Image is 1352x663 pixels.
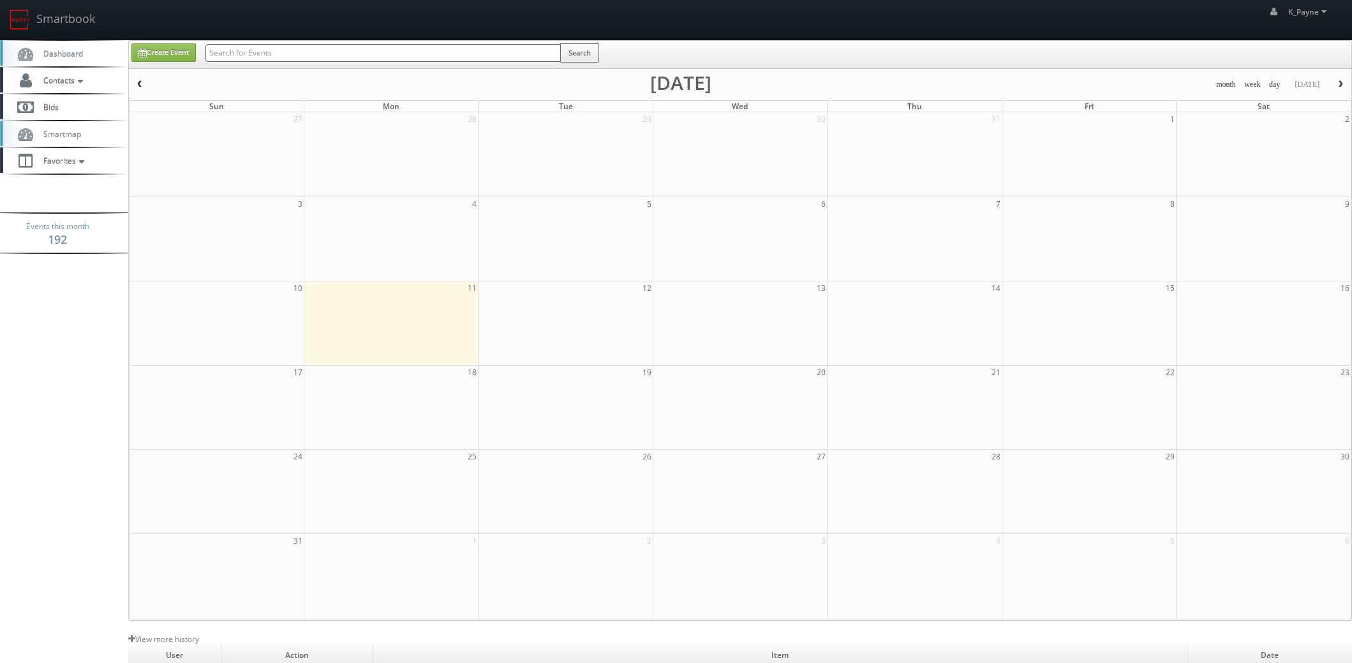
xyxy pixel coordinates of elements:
span: Contacts [37,75,86,86]
h2: [DATE] [650,77,711,89]
span: Sat [1258,101,1270,112]
button: [DATE] [1290,77,1324,93]
span: Wed [732,101,748,112]
span: 11 [466,281,478,295]
span: 28 [990,450,1002,463]
span: 20 [815,366,827,379]
span: 17 [292,366,304,379]
button: day [1265,77,1285,93]
span: 12 [641,281,653,295]
span: 23 [1339,366,1351,379]
span: 3 [297,197,304,211]
span: 2 [646,534,653,548]
span: 8 [1169,197,1176,211]
span: 30 [1339,450,1351,463]
span: 9 [1344,197,1351,211]
span: 22 [1164,366,1176,379]
span: 15 [1164,281,1176,295]
span: 4 [995,534,1002,548]
span: 31 [990,112,1002,126]
span: Thu [907,101,922,112]
span: 19 [641,366,653,379]
span: 2 [1344,112,1351,126]
span: Dashboard [37,48,83,59]
span: 24 [292,450,304,463]
span: 31 [292,534,304,548]
span: 4 [471,197,478,211]
a: View more history [128,634,199,644]
span: Smartmap [37,128,81,139]
span: 7 [995,197,1002,211]
span: 25 [466,450,478,463]
span: 29 [1164,450,1176,463]
img: smartbook-logo.png [10,10,30,30]
span: 26 [641,450,653,463]
span: 3 [820,534,827,548]
span: 1 [1169,112,1176,126]
span: Tue [559,101,573,112]
button: week [1240,77,1265,93]
span: K_Payne [1288,6,1330,17]
span: 1 [471,534,478,548]
span: 6 [820,197,827,211]
span: 30 [815,112,827,126]
span: 5 [1169,534,1176,548]
span: Fri [1085,101,1094,112]
span: 13 [815,281,827,295]
input: Search for Events [205,44,561,62]
span: 6 [1344,534,1351,548]
strong: 192 [48,232,67,247]
span: Mon [383,101,399,112]
span: 18 [466,366,478,379]
span: 27 [292,112,304,126]
span: Bids [37,101,59,112]
span: 21 [990,366,1002,379]
span: 29 [641,112,653,126]
span: 28 [466,112,478,126]
span: 10 [292,281,304,295]
button: Search [560,43,599,63]
a: Create Event [131,43,196,62]
span: 27 [815,450,827,463]
button: month [1212,77,1240,93]
span: Events this month [26,220,89,233]
span: Favorites [37,155,87,166]
span: 14 [990,281,1002,295]
span: Sun [209,101,224,112]
span: 5 [646,197,653,211]
span: 16 [1339,281,1351,295]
